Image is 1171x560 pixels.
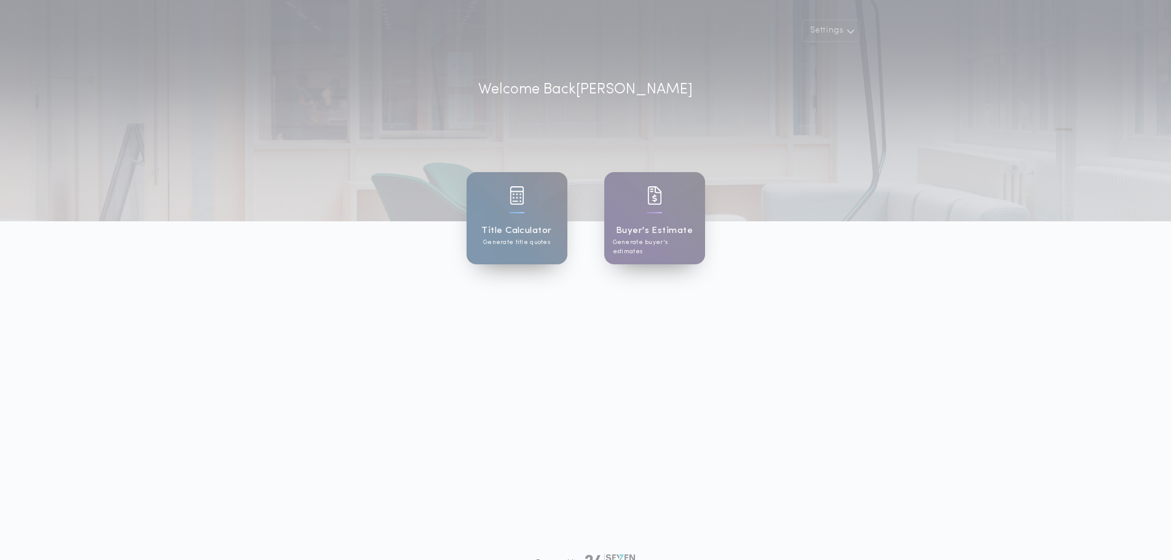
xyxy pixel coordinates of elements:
[613,238,696,256] p: Generate buyer's estimates
[467,172,567,264] a: card iconTitle CalculatorGenerate title quotes
[481,224,551,238] h1: Title Calculator
[483,238,550,247] p: Generate title quotes
[802,20,860,42] button: Settings
[647,186,662,205] img: card icon
[510,186,524,205] img: card icon
[616,224,693,238] h1: Buyer's Estimate
[478,79,693,101] p: Welcome Back [PERSON_NAME]
[604,172,705,264] a: card iconBuyer's EstimateGenerate buyer's estimates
